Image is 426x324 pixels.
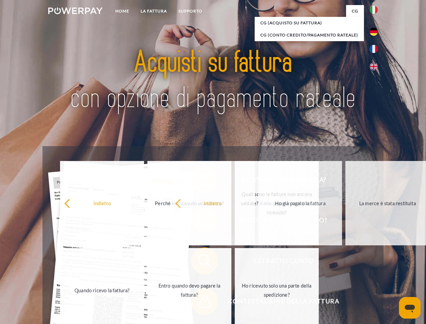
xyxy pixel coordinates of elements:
div: indietro [64,198,140,208]
a: CG (Conto Credito/Pagamento rateale) [255,29,364,41]
div: Perché ho ricevuto una fattura? [151,198,227,208]
div: Quando ricevo la fattura? [64,286,140,295]
a: Supporto [173,5,208,17]
div: Entro quando devo pagare la fattura? [151,281,227,299]
div: Ho già pagato la fattura [262,198,338,208]
div: Ho ricevuto solo una parte della spedizione? [239,281,315,299]
a: CG [346,5,364,17]
a: Home [110,5,135,17]
img: logo-powerpay-white.svg [48,7,103,14]
img: title-powerpay_it.svg [64,32,362,129]
img: en [370,62,378,71]
a: LA FATTURA [135,5,173,17]
div: indietro [175,198,251,208]
img: it [370,6,378,14]
iframe: Pulsante per aprire la finestra di messaggistica [399,297,421,319]
img: de [370,28,378,36]
div: La merce è stata restituita [349,198,425,208]
img: fr [370,45,378,53]
a: CG (Acquisto su fattura) [255,17,364,29]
